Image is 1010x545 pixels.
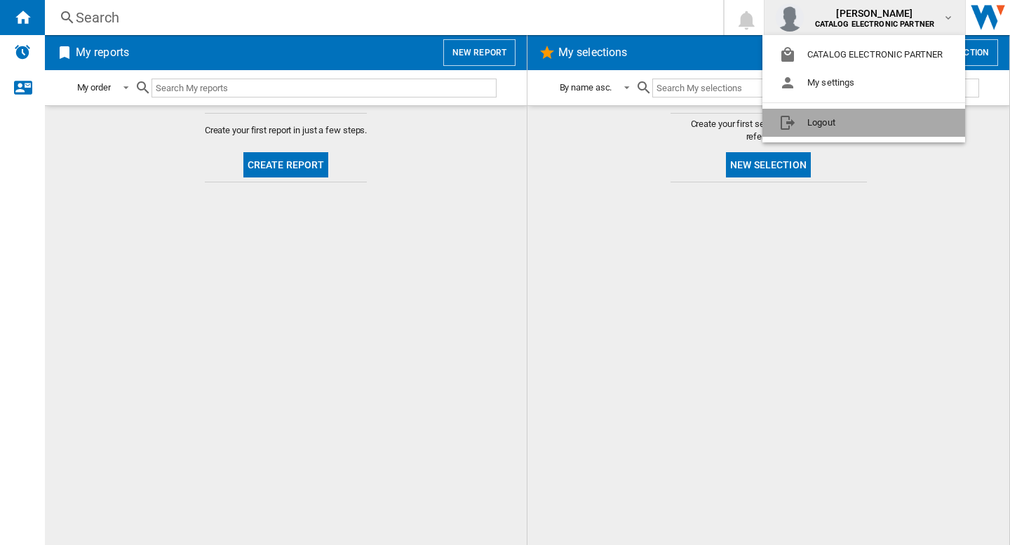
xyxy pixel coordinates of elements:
button: CATALOG ELECTRONIC PARTNER [762,41,965,69]
button: Logout [762,109,965,137]
button: My settings [762,69,965,97]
